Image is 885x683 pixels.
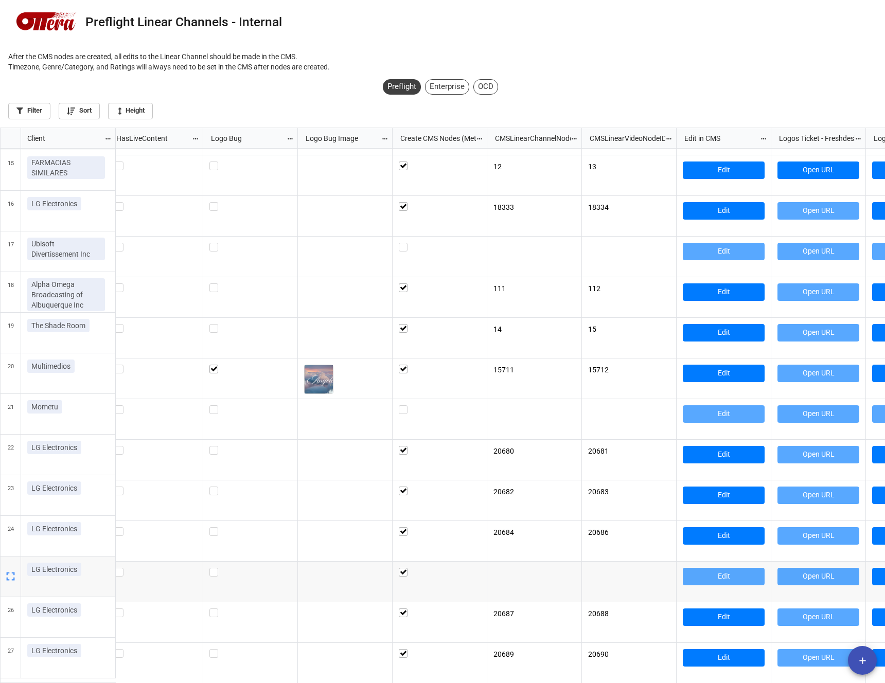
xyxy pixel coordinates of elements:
[31,279,101,310] p: Alpha Omega Broadcasting of Albuquerque Inc
[205,132,286,143] div: Logo Bug
[683,365,765,382] a: Edit
[8,353,14,393] span: 20
[588,365,670,375] p: 15712
[493,202,575,212] p: 18333
[777,487,859,504] button: Open URL
[588,608,670,619] p: 20688
[31,524,77,534] p: LG Electronics
[588,202,670,212] p: 18334
[8,638,14,678] span: 27
[777,446,859,463] button: Open URL
[31,157,101,178] p: FARMACIAS SIMILARES
[683,324,765,341] a: Edit
[683,487,765,504] a: Edit
[8,597,14,637] span: 26
[8,51,877,72] p: After the CMS nodes are created, all edits to the Linear Channel should be made in the CMS. Timez...
[773,132,854,143] div: Logos Ticket - Freshdesk
[777,568,859,585] button: Open URL
[8,272,14,312] span: 18
[31,361,70,371] p: Multimedios
[683,243,765,260] button: Edit
[489,132,570,143] div: CMSLinearChannelNodeID
[493,527,575,537] p: 20684
[493,283,575,294] p: 111
[85,16,282,29] div: Preflight Linear Channels - Internal
[683,527,765,545] a: Edit
[8,150,14,190] span: 15
[777,202,859,220] button: Open URL
[683,202,765,220] a: Edit
[8,191,14,231] span: 16
[678,132,759,143] div: Edit in CMS
[588,324,670,334] p: 15
[8,475,14,515] span: 23
[583,132,665,143] div: CMSLinearVideoNodeID
[588,161,670,172] p: 13
[15,5,77,40] img: logo-5878x3307.png
[31,199,77,209] p: LG Electronics
[588,649,670,659] p: 20690
[1,128,116,149] div: grid
[493,608,575,619] p: 20687
[588,527,670,537] p: 20686
[59,103,100,119] a: Sort
[777,608,859,626] button: Open URL
[425,79,469,95] div: Enterprise
[683,446,765,463] a: Edit
[493,446,575,456] p: 20680
[8,394,14,434] span: 21
[31,564,77,574] p: LG Electronics
[394,132,475,143] div: Create CMS Nodes (Metadata Complete)
[8,110,14,150] span: 14
[31,605,77,615] p: LG Electronics
[777,324,859,341] button: Open URL
[304,365,337,394] div: epg_1173__1759312800_8wOJL4bmhp0UqcysL8gpIZsFqsFFWRNnnMaMBM_gjb4.jpg
[493,365,575,375] p: 15711
[8,313,14,353] span: 19
[683,161,765,179] a: Edit
[683,405,765,423] button: Edit
[777,243,859,260] button: Open URL
[683,568,765,585] button: Edit
[31,320,85,331] p: The Shade Room
[8,435,14,475] span: 22
[683,649,765,667] a: Edit
[493,487,575,497] p: 20682
[8,103,50,119] a: Filter
[31,402,58,412] p: Mometu
[683,283,765,301] a: Edit
[21,132,104,143] div: Client
[31,239,101,259] p: Ubisoft Divertissement Inc
[777,283,859,301] button: Open URL
[588,446,670,456] p: 20681
[305,365,333,393] img: KjbEBINzeEzFsq5U1Wp-eEyU-EExwK181unTn_ztKb8
[777,161,859,179] a: Open URL
[299,132,381,143] div: Logo Bug Image
[31,442,77,453] p: LG Electronics
[493,649,575,659] p: 20689
[8,231,14,272] span: 17
[683,608,765,626] a: Edit
[473,79,498,95] div: OCD
[110,132,191,143] div: HasLiveContent
[493,324,575,334] p: 14
[588,487,670,497] p: 20683
[777,527,859,545] button: Open URL
[493,161,575,172] p: 12
[383,79,421,95] div: Preflight
[777,405,859,423] button: Open URL
[848,646,877,675] button: add
[777,365,859,382] button: Open URL
[31,645,77,656] p: LG Electronics
[777,649,859,667] button: Open URL
[8,516,14,556] span: 24
[31,483,77,493] p: LG Electronics
[108,103,153,119] a: Height
[588,283,670,294] p: 112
